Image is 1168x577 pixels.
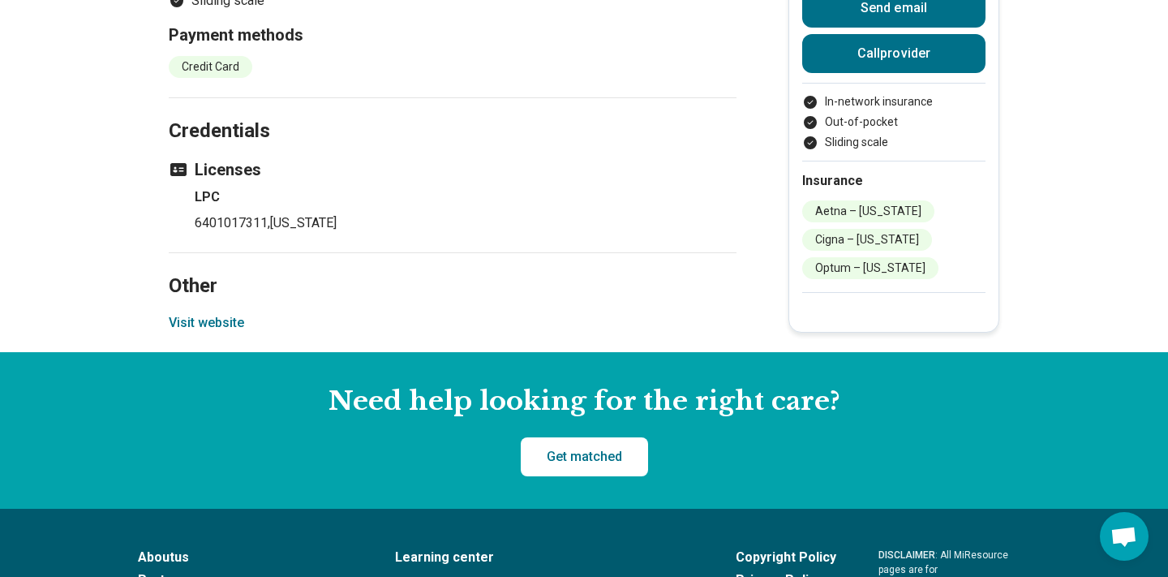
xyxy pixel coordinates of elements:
span: , [US_STATE] [268,215,337,230]
h3: Payment methods [169,24,736,46]
a: Get matched [521,437,648,476]
h2: Credentials [169,79,736,145]
li: Sliding scale [802,134,985,151]
div: Open chat [1100,512,1149,561]
li: Optum – [US_STATE] [802,257,938,279]
a: Learning center [395,548,693,567]
li: Aetna – [US_STATE] [802,200,934,222]
li: Cigna – [US_STATE] [802,229,932,251]
h3: Licenses [169,158,736,181]
li: Credit Card [169,56,252,78]
h4: LPC [195,187,736,207]
ul: Payment options [802,93,985,151]
span: DISCLAIMER [878,549,935,561]
h2: Insurance [802,171,985,191]
li: Out-of-pocket [802,114,985,131]
p: 6401017311 [195,213,736,233]
button: Visit website [169,313,244,333]
a: Aboutus [138,548,353,567]
li: In-network insurance [802,93,985,110]
h2: Other [169,234,736,300]
button: Callprovider [802,34,985,73]
a: Copyright Policy [736,548,836,567]
h2: Need help looking for the right care? [13,385,1155,419]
